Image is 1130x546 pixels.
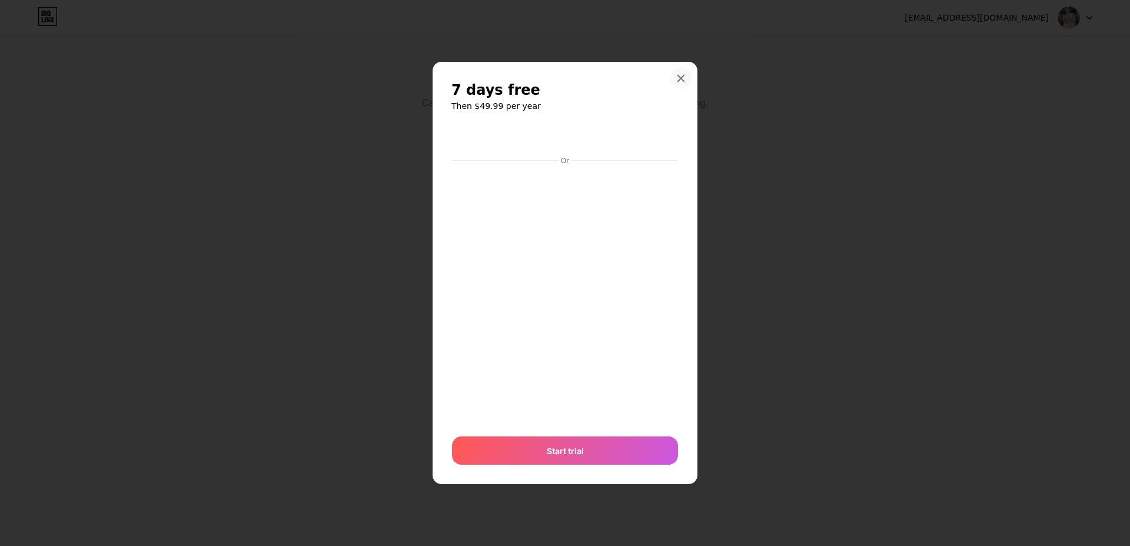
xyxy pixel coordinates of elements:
iframe: Bảo mật khung nhập liệu thanh toán [450,167,680,425]
span: 7 days free [451,81,540,100]
span: Start trial [547,445,584,457]
div: Or [559,156,571,166]
h6: Then $49.99 per year [451,100,679,112]
iframe: Bảo mật khung nút thanh toán [452,124,678,153]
